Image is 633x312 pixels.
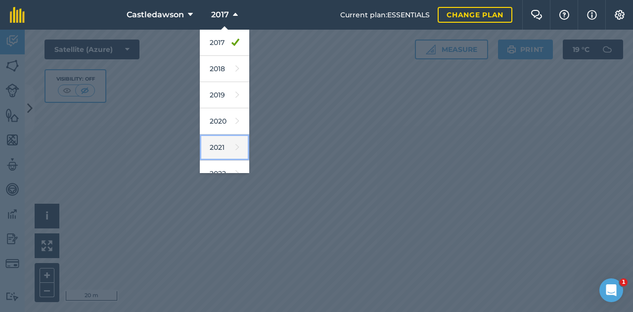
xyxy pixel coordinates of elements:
[10,7,25,23] img: fieldmargin Logo
[200,56,249,82] a: 2018
[438,7,512,23] a: Change plan
[200,30,249,56] a: 2017
[614,10,626,20] img: A cog icon
[200,161,249,187] a: 2022
[340,9,430,20] span: Current plan : ESSENTIALS
[599,278,623,302] iframe: Intercom live chat
[211,9,229,21] span: 2017
[200,108,249,134] a: 2020
[200,82,249,108] a: 2019
[620,278,628,286] span: 1
[127,9,184,21] span: Castledawson
[200,134,249,161] a: 2021
[558,10,570,20] img: A question mark icon
[587,9,597,21] img: svg+xml;base64,PHN2ZyB4bWxucz0iaHR0cDovL3d3dy53My5vcmcvMjAwMC9zdmciIHdpZHRoPSIxNyIgaGVpZ2h0PSIxNy...
[531,10,543,20] img: Two speech bubbles overlapping with the left bubble in the forefront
